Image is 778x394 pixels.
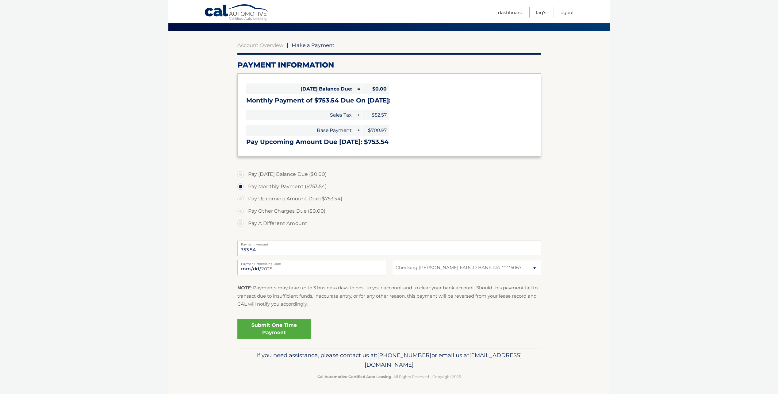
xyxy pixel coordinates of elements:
span: Make a Payment [292,42,335,48]
a: Account Overview [237,42,283,48]
label: Pay [DATE] Balance Due ($0.00) [237,168,541,180]
h3: Pay Upcoming Amount Due [DATE]: $753.54 [246,138,532,146]
span: [DATE] Balance Due: [246,83,355,94]
p: If you need assistance, please contact us at: or email us at [241,350,537,370]
label: Pay Other Charges Due ($0.00) [237,205,541,217]
label: Pay Monthly Payment ($753.54) [237,180,541,193]
a: Cal Automotive [204,4,269,22]
input: Payment Date [237,260,386,275]
h2: Payment Information [237,60,541,70]
p: : Payments may take up to 3 business days to post to your account and to clear your bank account.... [237,284,541,308]
span: Base Payment: [246,125,355,136]
h3: Monthly Payment of $753.54 Due On [DATE]: [246,97,532,104]
strong: Cal Automotive Certified Auto Leasing [317,374,391,379]
span: | [287,42,288,48]
span: [PHONE_NUMBER] [377,352,431,359]
a: FAQ's [536,7,546,17]
a: Dashboard [498,7,523,17]
strong: NOTE [237,285,251,291]
label: Payment Processing Date [237,260,386,265]
span: + [355,125,361,136]
span: Sales Tax: [246,110,355,120]
a: Logout [559,7,574,17]
span: $700.97 [362,125,389,136]
label: Pay Upcoming Amount Due ($753.54) [237,193,541,205]
span: $52.57 [362,110,389,120]
label: Pay A Different Amount [237,217,541,230]
span: = [355,83,361,94]
a: Submit One Time Payment [237,319,311,339]
span: $0.00 [362,83,389,94]
p: - All Rights Reserved - Copyright 2025 [241,373,537,380]
input: Payment Amount [237,241,541,256]
span: + [355,110,361,120]
label: Payment Amount [237,241,541,245]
